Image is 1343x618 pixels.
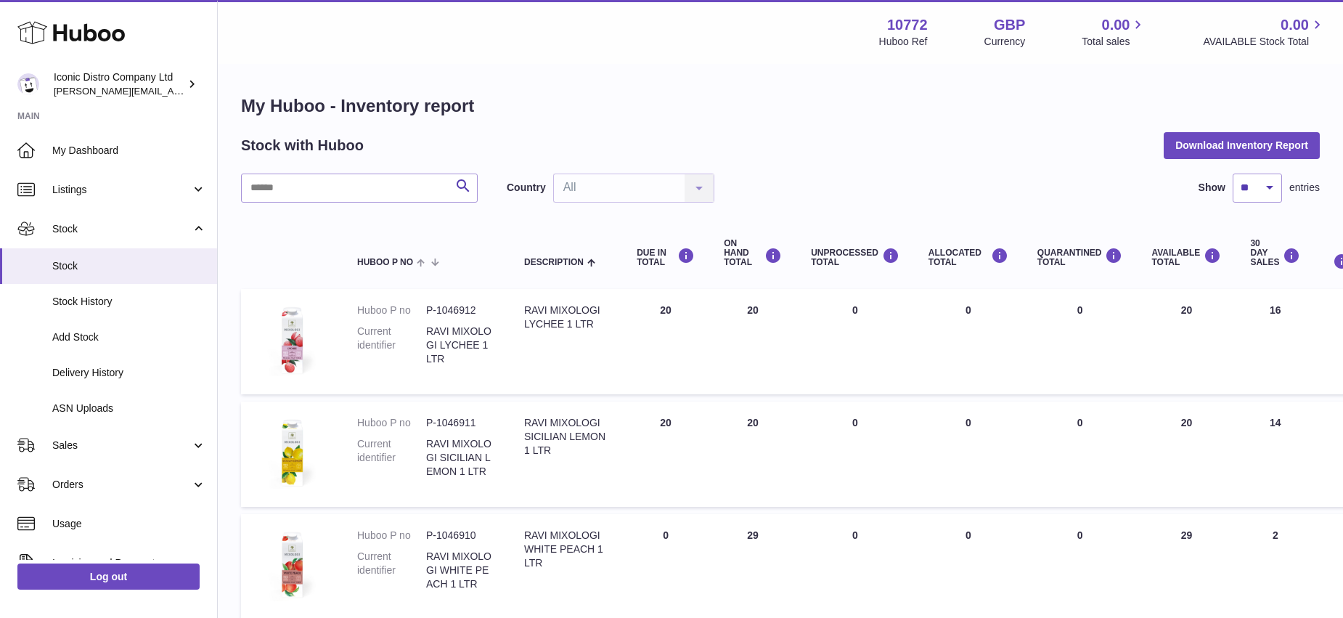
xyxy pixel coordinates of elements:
[1289,181,1320,195] span: entries
[524,529,608,570] div: RAVI MIXOLOGI WHITE PEACH 1 LTR
[524,416,608,458] div: RAVI MIXOLOGI SICILIAN LEMON 1 LTR
[724,239,782,268] div: ON HAND Total
[524,304,608,331] div: RAVI MIXOLOGI LYCHEE 1 LTR
[914,402,1023,507] td: 0
[1102,15,1130,35] span: 0.00
[1137,402,1236,507] td: 20
[622,289,709,394] td: 20
[17,73,39,95] img: paul@iconicdistro.com
[1203,15,1326,49] a: 0.00 AVAILABLE Stock Total
[1199,181,1225,195] label: Show
[357,416,426,430] dt: Huboo P no
[256,304,328,376] img: product image
[1082,15,1146,49] a: 0.00 Total sales
[426,416,495,430] dd: P-1046911
[1164,132,1320,158] button: Download Inventory Report
[357,325,426,366] dt: Current identifier
[241,94,1320,118] h1: My Huboo - Inventory report
[52,556,191,570] span: Invoicing and Payments
[811,248,899,267] div: UNPROCESSED Total
[357,437,426,479] dt: Current identifier
[54,85,291,97] span: [PERSON_NAME][EMAIL_ADDRESS][DOMAIN_NAME]
[241,136,364,155] h2: Stock with Huboo
[1077,417,1083,428] span: 0
[1082,35,1146,49] span: Total sales
[622,402,709,507] td: 20
[357,304,426,317] dt: Huboo P no
[357,258,413,267] span: Huboo P no
[796,289,914,394] td: 0
[928,248,1008,267] div: ALLOCATED Total
[52,144,206,158] span: My Dashboard
[914,289,1023,394] td: 0
[54,70,184,98] div: Iconic Distro Company Ltd
[17,564,200,590] a: Log out
[1077,304,1083,316] span: 0
[52,517,206,531] span: Usage
[887,15,928,35] strong: 10772
[52,478,191,492] span: Orders
[1281,15,1309,35] span: 0.00
[637,248,695,267] div: DUE IN TOTAL
[426,437,495,479] dd: RAVI MIXOLOGI SICILIAN LEMON 1 LTR
[52,295,206,309] span: Stock History
[357,550,426,591] dt: Current identifier
[52,183,191,197] span: Listings
[256,416,328,489] img: product image
[52,330,206,344] span: Add Stock
[709,289,796,394] td: 20
[879,35,928,49] div: Huboo Ref
[1077,529,1083,541] span: 0
[994,15,1025,35] strong: GBP
[426,529,495,542] dd: P-1046910
[1236,402,1315,507] td: 14
[984,35,1026,49] div: Currency
[52,366,206,380] span: Delivery History
[1137,289,1236,394] td: 20
[426,304,495,317] dd: P-1046912
[1151,248,1221,267] div: AVAILABLE Total
[52,222,191,236] span: Stock
[796,402,914,507] td: 0
[1236,289,1315,394] td: 16
[709,402,796,507] td: 20
[52,439,191,452] span: Sales
[426,325,495,366] dd: RAVI MIXOLOGI LYCHEE 1 LTR
[1250,239,1300,268] div: 30 DAY SALES
[507,181,546,195] label: Country
[52,259,206,273] span: Stock
[1203,35,1326,49] span: AVAILABLE Stock Total
[1037,248,1123,267] div: QUARANTINED Total
[524,258,584,267] span: Description
[256,529,328,601] img: product image
[52,402,206,415] span: ASN Uploads
[426,550,495,591] dd: RAVI MIXOLOGI WHITE PEACH 1 LTR
[357,529,426,542] dt: Huboo P no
